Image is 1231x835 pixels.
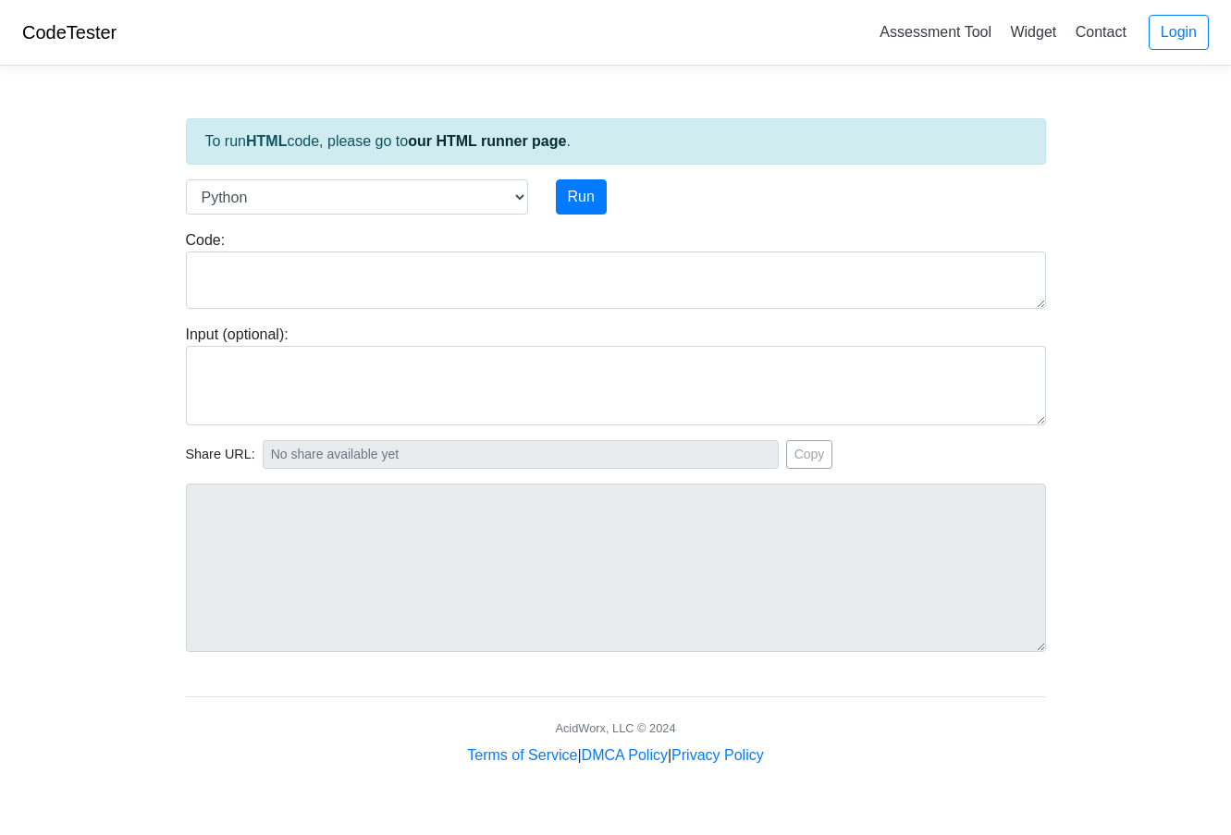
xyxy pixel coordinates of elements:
[246,133,287,149] strong: HTML
[467,744,763,767] div: | |
[467,747,577,763] a: Terms of Service
[555,719,675,737] div: AcidWorx, LLC © 2024
[786,440,833,469] button: Copy
[872,17,999,47] a: Assessment Tool
[22,22,117,43] a: CodeTester
[263,440,779,469] input: No share available yet
[556,179,607,215] button: Run
[172,324,1060,425] div: Input (optional):
[408,133,566,149] a: our HTML runner page
[671,747,764,763] a: Privacy Policy
[186,445,255,465] span: Share URL:
[582,747,668,763] a: DMCA Policy
[1003,17,1064,47] a: Widget
[1068,17,1134,47] a: Contact
[186,118,1046,165] div: To run code, please go to .
[1149,15,1209,50] a: Login
[172,229,1060,309] div: Code:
